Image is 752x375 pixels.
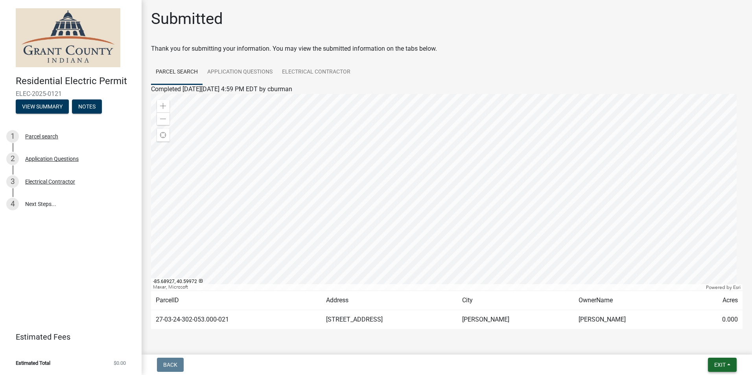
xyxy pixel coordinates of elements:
[691,291,743,310] td: Acres
[704,284,743,290] div: Powered by
[157,112,170,125] div: Zoom out
[16,99,69,114] button: View Summary
[574,310,691,329] td: [PERSON_NAME]
[151,60,203,85] a: Parcel search
[72,104,102,110] wm-modal-confirm: Notes
[6,198,19,210] div: 4
[714,362,726,368] span: Exit
[708,358,737,372] button: Exit
[6,329,129,345] a: Estimated Fees
[151,310,321,329] td: 27-03-24-302-053.000-021
[151,284,704,290] div: Maxar, Microsoft
[157,129,170,142] div: Find my location
[16,75,135,87] h4: Residential Electric Permit
[157,100,170,112] div: Zoom in
[457,291,574,310] td: City
[203,60,277,85] a: Application Questions
[16,8,120,67] img: Grant County, Indiana
[16,90,126,97] span: ELEC-2025-0121
[16,360,50,366] span: Estimated Total
[25,134,58,139] div: Parcel search
[321,310,457,329] td: [STREET_ADDRESS]
[151,9,223,28] h1: Submitted
[72,99,102,114] button: Notes
[6,153,19,165] div: 2
[16,104,69,110] wm-modal-confirm: Summary
[25,156,79,162] div: Application Questions
[114,360,126,366] span: $0.00
[157,358,184,372] button: Back
[25,179,75,184] div: Electrical Contractor
[574,291,691,310] td: OwnerName
[151,291,321,310] td: ParcelID
[691,310,743,329] td: 0.000
[733,285,741,290] a: Esri
[277,60,355,85] a: Electrical Contractor
[151,85,292,93] span: Completed [DATE][DATE] 4:59 PM EDT by cburman
[457,310,574,329] td: [PERSON_NAME]
[151,44,743,53] div: Thank you for submitting your information. You may view the submitted information on the tabs below.
[6,130,19,143] div: 1
[321,291,457,310] td: Address
[6,175,19,188] div: 3
[163,362,177,368] span: Back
